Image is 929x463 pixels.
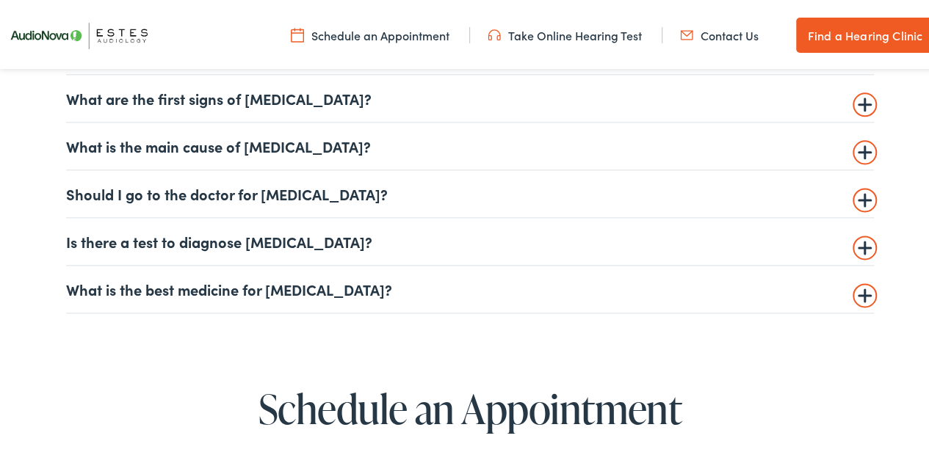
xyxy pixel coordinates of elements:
[66,277,874,295] summary: What is the best medicine for [MEDICAL_DATA]?
[66,182,874,200] summary: Should I go to the doctor for [MEDICAL_DATA]?
[66,230,874,247] summary: Is there a test to diagnose [MEDICAL_DATA]?
[488,24,642,40] a: Take Online Hearing Test
[66,134,874,152] summary: What is the main cause of [MEDICAL_DATA]?
[291,24,449,40] a: Schedule an Appointment
[680,24,759,40] a: Contact Us
[291,24,304,40] img: utility icon
[488,24,501,40] img: utility icon
[66,87,874,104] summary: What are the first signs of [MEDICAL_DATA]?
[680,24,693,40] img: utility icon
